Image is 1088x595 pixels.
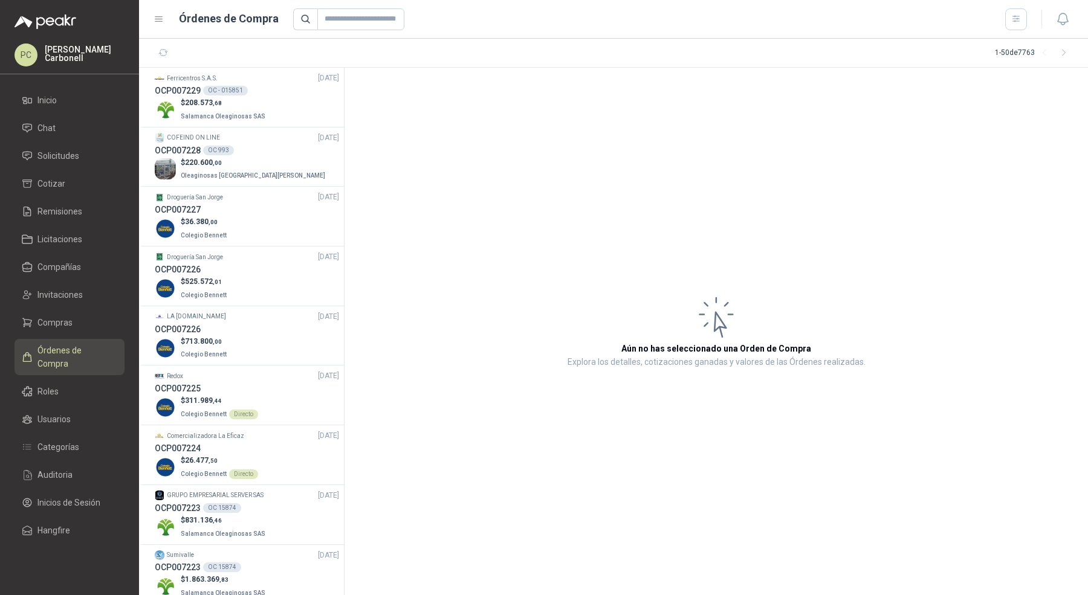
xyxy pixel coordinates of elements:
div: OC 15874 [203,503,241,513]
span: Colegio Bennett [181,292,227,298]
a: Company LogoCOFEIND ON LINE[DATE] OCP007228OC 993Company Logo$220.600,00Oleaginosas [GEOGRAPHIC_D... [155,132,339,182]
span: Salamanca Oleaginosas SAS [181,530,265,537]
span: ,46 [213,517,222,524]
img: Company Logo [155,312,164,321]
span: 831.136 [185,516,222,524]
p: $ [181,395,258,407]
a: Categorías [15,436,125,458]
span: 713.800 [185,337,222,346]
span: ,68 [213,100,222,106]
h3: OCP007226 [155,263,201,276]
img: Company Logo [155,490,164,500]
a: Hangfire [15,519,125,542]
span: [DATE] [318,311,339,323]
h3: OCP007228 [155,144,201,157]
img: Company Logo [155,252,164,262]
h1: Órdenes de Compra [179,10,279,27]
a: Cotizar [15,172,125,195]
div: OC - 015851 [203,86,248,95]
span: [DATE] [318,72,339,84]
span: Hangfire [37,524,70,537]
a: Company LogoFerricentros S.A.S.[DATE] OCP007229OC - 015851Company Logo$208.573,68Salamanca Oleagi... [155,72,339,122]
span: [DATE] [318,430,339,442]
div: Directo [229,469,258,479]
span: Chat [37,121,56,135]
span: ,83 [219,576,228,583]
div: Directo [229,410,258,419]
img: Company Logo [155,516,176,538]
span: 220.600 [185,158,222,167]
span: Invitaciones [37,288,83,301]
div: PC [15,43,37,66]
span: 311.989 [185,396,222,405]
img: Company Logo [155,193,164,202]
span: ,00 [213,159,222,166]
span: Colegio Bennett [181,471,227,477]
span: Compañías [37,260,81,274]
span: Auditoria [37,468,73,481]
span: ,44 [213,397,222,404]
p: $ [181,216,229,228]
img: Company Logo [155,338,176,359]
a: Company LogoLA [DOMAIN_NAME][DATE] OCP007226Company Logo$713.800,00Colegio Bennett [155,311,339,361]
span: Oleaginosas [GEOGRAPHIC_DATA][PERSON_NAME] [181,172,325,179]
p: GRUPO EMPRESARIAL SERVER SAS [167,490,264,500]
span: Cotizar [37,177,65,190]
span: [DATE] [318,251,339,263]
div: OC 15874 [203,562,241,572]
span: Solicitudes [37,149,79,162]
span: Licitaciones [37,233,82,246]
p: [PERSON_NAME] Carbonell [45,45,125,62]
span: 1.863.369 [185,575,228,584]
p: $ [181,97,268,109]
a: Company LogoDroguería San Jorge[DATE] OCP007226Company Logo$525.572,01Colegio Bennett [155,251,339,301]
a: Solicitudes [15,144,125,167]
span: Inicio [37,94,57,107]
a: Órdenes de Compra [15,339,125,375]
p: COFEIND ON LINE [167,133,220,143]
a: Roles [15,380,125,403]
h3: OCP007223 [155,501,201,515]
span: [DATE] [318,191,339,203]
p: Redox [167,371,183,381]
a: Remisiones [15,200,125,223]
span: Colegio Bennett [181,232,227,239]
span: Órdenes de Compra [37,344,113,370]
img: Company Logo [155,158,176,179]
a: Auditoria [15,463,125,486]
a: Usuarios [15,408,125,431]
img: Company Logo [155,278,176,299]
span: Colegio Bennett [181,351,227,358]
a: Inicio [15,89,125,112]
span: Categorías [37,440,79,454]
span: Remisiones [37,205,82,218]
img: Company Logo [155,431,164,441]
h3: Aún no has seleccionado una Orden de Compra [621,342,811,355]
a: Compañías [15,256,125,278]
p: Droguería San Jorge [167,252,223,262]
img: Company Logo [155,550,164,560]
p: $ [181,276,229,288]
p: Sumivalle [167,550,194,560]
h3: OCP007225 [155,382,201,395]
a: Company LogoGRUPO EMPRESARIAL SERVER SAS[DATE] OCP007223OC 15874Company Logo$831.136,46Salamanca ... [155,490,339,539]
h3: OCP007229 [155,84,201,97]
a: Chat [15,117,125,140]
p: $ [181,515,268,526]
div: 1 - 50 de 7763 [995,43,1073,63]
span: ,00 [213,338,222,345]
img: Company Logo [155,99,176,120]
span: Inicios de Sesión [37,496,100,509]
p: $ [181,455,258,466]
span: 525.572 [185,277,222,286]
span: 26.477 [185,456,218,465]
p: $ [181,574,268,585]
a: Compras [15,311,125,334]
a: Invitaciones [15,283,125,306]
h3: OCP007227 [155,203,201,216]
p: Comercializadora La Eficaz [167,431,244,441]
div: OC 993 [203,146,234,155]
h3: OCP007223 [155,561,201,574]
span: ,50 [209,457,218,464]
a: Company LogoComercializadora La Eficaz[DATE] OCP007224Company Logo$26.477,50Colegio BennettDirecto [155,430,339,480]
